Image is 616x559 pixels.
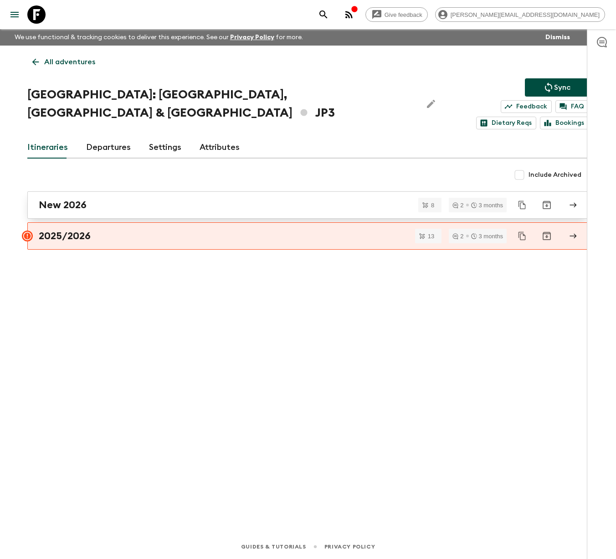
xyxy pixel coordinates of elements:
p: All adventures [44,56,95,67]
a: Departures [86,137,131,159]
a: New 2026 [27,191,589,219]
button: Duplicate [514,228,530,244]
h1: [GEOGRAPHIC_DATA]: [GEOGRAPHIC_DATA], [GEOGRAPHIC_DATA] & [GEOGRAPHIC_DATA] JP3 [27,86,415,122]
a: Bookings [540,117,589,129]
a: Give feedback [365,7,428,22]
h2: 2025/2026 [39,230,91,242]
button: Duplicate [514,197,530,213]
a: Privacy Policy [324,542,375,552]
span: Give feedback [380,11,427,18]
a: 2025/2026 [27,222,589,250]
h2: New 2026 [39,199,87,211]
a: All adventures [27,53,100,71]
span: 8 [426,202,440,208]
span: 13 [422,233,440,239]
div: 3 months [471,233,503,239]
a: Itineraries [27,137,68,159]
div: 3 months [471,202,503,208]
button: Edit Adventure Title [422,86,440,122]
a: Guides & Tutorials [241,542,306,552]
p: We use functional & tracking cookies to deliver this experience. See our for more. [11,29,307,46]
span: [PERSON_NAME][EMAIL_ADDRESS][DOMAIN_NAME] [446,11,605,18]
button: search adventures [314,5,333,24]
button: Archive [538,227,556,245]
a: Feedback [501,100,552,113]
span: Include Archived [529,170,581,179]
p: Sync [554,82,570,93]
a: Attributes [200,137,240,159]
button: Dismiss [543,31,572,44]
a: Settings [149,137,181,159]
button: Archive [538,196,556,214]
button: Sync adventure departures to the booking engine [525,78,589,97]
div: 2 [452,202,463,208]
a: Dietary Reqs [476,117,536,129]
a: FAQ [555,100,589,113]
div: 2 [452,233,463,239]
div: [PERSON_NAME][EMAIL_ADDRESS][DOMAIN_NAME] [435,7,605,22]
a: Privacy Policy [230,34,274,41]
button: menu [5,5,24,24]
